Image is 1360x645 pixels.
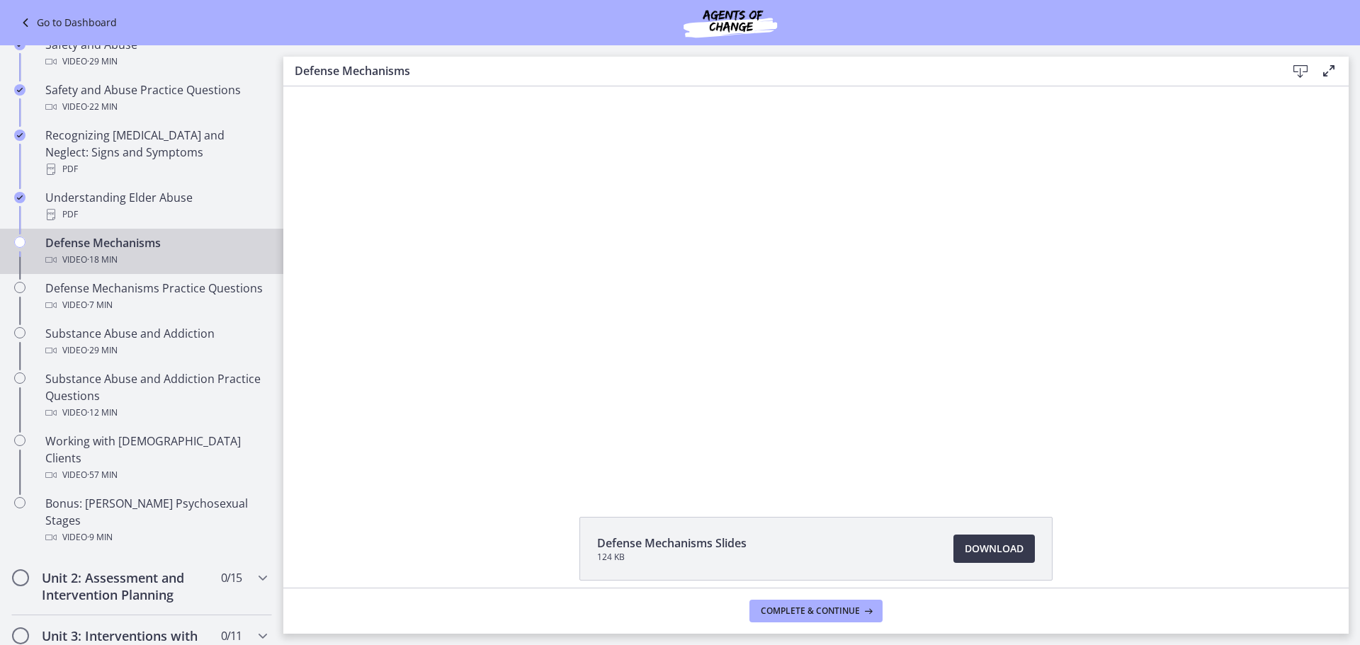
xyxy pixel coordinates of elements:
[45,251,266,268] div: Video
[45,404,266,421] div: Video
[42,569,215,603] h2: Unit 2: Assessment and Intervention Planning
[45,98,266,115] div: Video
[87,529,113,546] span: · 9 min
[45,342,266,359] div: Video
[45,495,266,546] div: Bonus: [PERSON_NAME] Psychosexual Stages
[45,53,266,70] div: Video
[953,535,1035,563] a: Download
[45,206,266,223] div: PDF
[87,297,113,314] span: · 7 min
[45,127,266,178] div: Recognizing [MEDICAL_DATA] and Neglect: Signs and Symptoms
[45,297,266,314] div: Video
[45,529,266,546] div: Video
[45,433,266,484] div: Working with [DEMOGRAPHIC_DATA] Clients
[17,14,117,31] a: Go to Dashboard
[45,280,266,314] div: Defense Mechanisms Practice Questions
[749,600,883,622] button: Complete & continue
[45,370,266,421] div: Substance Abuse and Addiction Practice Questions
[221,569,242,586] span: 0 / 15
[87,98,118,115] span: · 22 min
[597,535,747,552] span: Defense Mechanisms Slides
[597,552,747,563] span: 124 KB
[761,605,860,617] span: Complete & continue
[283,86,1349,484] iframe: Video Lesson
[221,627,242,644] span: 0 / 11
[87,53,118,70] span: · 29 min
[87,404,118,421] span: · 12 min
[45,467,266,484] div: Video
[45,36,266,70] div: Safety and Abuse
[45,161,266,178] div: PDF
[295,62,1264,79] h3: Defense Mechanisms
[645,6,815,40] img: Agents of Change
[45,81,266,115] div: Safety and Abuse Practice Questions
[87,467,118,484] span: · 57 min
[14,84,25,96] i: Completed
[87,342,118,359] span: · 29 min
[45,189,266,223] div: Understanding Elder Abuse
[87,251,118,268] span: · 18 min
[965,540,1024,557] span: Download
[45,234,266,268] div: Defense Mechanisms
[14,192,25,203] i: Completed
[45,325,266,359] div: Substance Abuse and Addiction
[14,130,25,141] i: Completed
